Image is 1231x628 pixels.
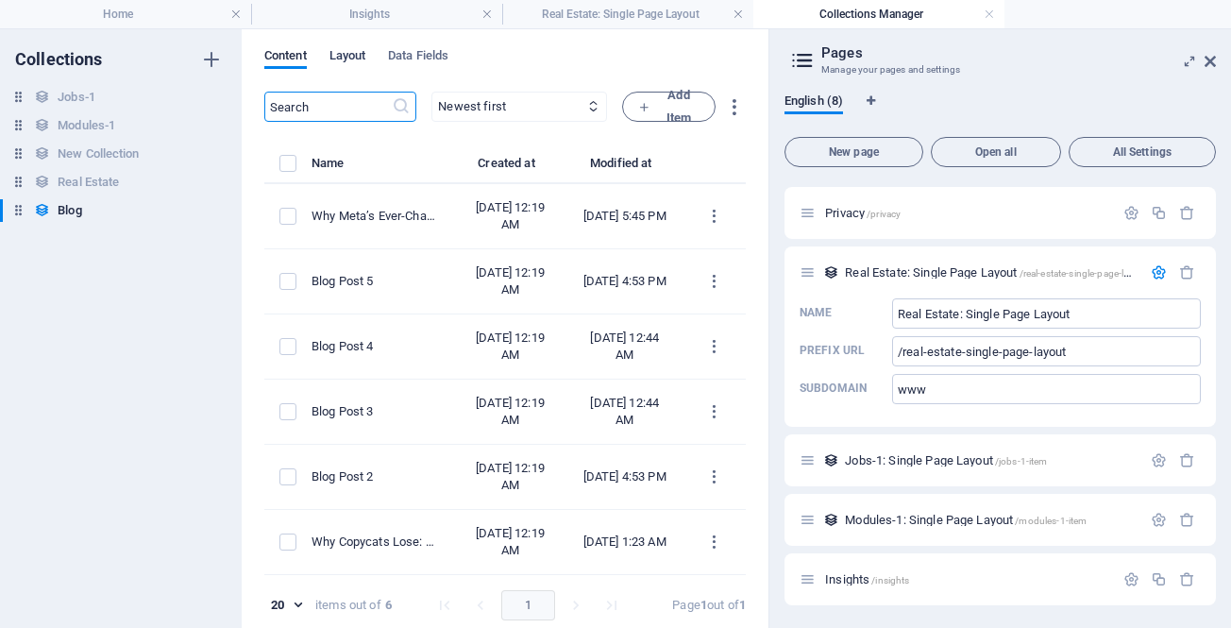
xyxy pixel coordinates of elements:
div: [DATE] 5:45 PM [582,208,667,225]
span: Layout [329,44,366,71]
input: Subdomain [892,374,1201,404]
div: [DATE] 12:19 AM [468,264,552,298]
span: Click to open page [825,572,909,586]
div: Duplicate [1151,205,1167,221]
span: /real-estate-single-page-layout [1020,268,1148,279]
div: Blog Post 2 [312,468,438,485]
div: 20 [264,597,308,614]
span: Click to open page [845,513,1087,527]
button: page 1 [501,590,555,620]
input: Prefix URL [892,336,1201,366]
h3: Manage your pages and settings [821,61,1178,78]
div: Settings [1151,264,1167,280]
div: Settings [1151,512,1167,528]
button: Add Item [622,92,716,122]
div: [DATE] 12:19 AM [468,199,552,233]
div: [DATE] 12:19 AM [468,395,552,429]
div: Blog Post 3 [312,403,438,420]
span: Content [264,44,307,71]
th: Modified at [567,152,683,184]
span: Open all [939,146,1053,158]
div: This layout is used as a template for all items (e.g. a blog post) of this collection. The conten... [823,452,839,468]
div: [DATE] 12:44 AM [582,330,667,364]
span: All Settings [1077,146,1207,158]
span: /privacy [867,209,901,219]
div: Jobs-1: Single Page Layout/jobs-1-item [839,454,1141,467]
span: Real Estate: Single Page Layout [845,265,1148,280]
h6: Blog [58,199,81,222]
th: Created at [453,152,567,184]
input: Name [892,298,1201,329]
h6: Real Estate [58,171,119,194]
div: Remove [1179,512,1195,528]
h4: Collections Manager [753,4,1004,25]
div: Page out of [672,597,746,614]
p: Name of the Single Page Layout [800,305,832,320]
div: Remove [1179,264,1195,280]
div: Insights/insights [819,573,1114,586]
div: Settings [1123,571,1139,587]
strong: 1 [739,598,746,612]
div: Blog Post 4 [312,338,438,355]
div: Why Meta’s Ever-Changing Interfaces Are a Marketer’s Worst Nightmare [312,208,438,225]
div: Blog Post 5 [312,273,438,290]
span: /insights [871,575,909,586]
div: [DATE] 12:44 AM [582,395,667,429]
div: Settings [1151,452,1167,468]
h2: Pages [821,44,1216,61]
div: Why Copycats Lose: Standing Out in a Sea of ‘Me Too’ Marketing [312,534,438,551]
h6: Collections [15,48,103,71]
div: [DATE] 4:53 PM [582,468,667,485]
div: Duplicate [1151,571,1167,587]
span: Privacy [825,206,901,220]
i: Create new collection [200,48,223,71]
h6: Modules-1 [58,114,115,137]
span: Data Fields [388,44,448,71]
h4: Real Estate: Single Page Layout [502,4,753,25]
h6: Jobs-1 [58,86,95,109]
button: All Settings [1069,137,1216,167]
div: Modules-1: Single Page Layout/modules-1-item [839,514,1141,526]
div: [DATE] 12:19 AM [468,460,552,494]
div: [DATE] 1:23 AM [582,534,667,551]
p: Prefix URL [800,343,865,358]
input: Search [264,92,392,122]
button: New page [784,137,923,167]
span: Add Item [638,84,700,129]
div: This layout is used as a template for all items (e.g. a blog post) of this collection. The conten... [823,264,839,280]
p: Define if you want this page on another subdomain (e.g. shop.yourdomain.com). You might need to a... [800,381,867,396]
div: [DATE] 4:53 PM [582,273,667,290]
div: [DATE] 12:19 AM [468,525,552,559]
table: items list [264,152,746,575]
div: Real Estate: Single Page Layout/real-estate-single-page-layout [839,266,1141,279]
div: Privacy/privacy [819,207,1114,219]
div: [DATE] 12:19 AM [468,330,552,364]
span: New page [793,146,915,158]
strong: 1 [700,598,707,612]
span: Click to open page [845,453,1047,467]
div: Remove [1179,452,1195,468]
div: Remove [1179,571,1195,587]
nav: pagination navigation [427,590,630,620]
strong: 6 [385,597,392,614]
h6: New Collection [58,143,139,165]
div: items out of [315,597,381,614]
span: /jobs-1-item [995,456,1048,467]
span: /modules-1-item [1015,516,1087,526]
div: Settings [1123,205,1139,221]
h4: Insights [251,4,502,25]
div: Language Tabs [784,93,1216,129]
div: This layout is used as a template for all items (e.g. a blog post) of this collection. The conten... [823,512,839,528]
button: Open all [931,137,1061,167]
th: Name [312,152,453,184]
div: Remove [1179,205,1195,221]
span: English (8) [784,90,843,116]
